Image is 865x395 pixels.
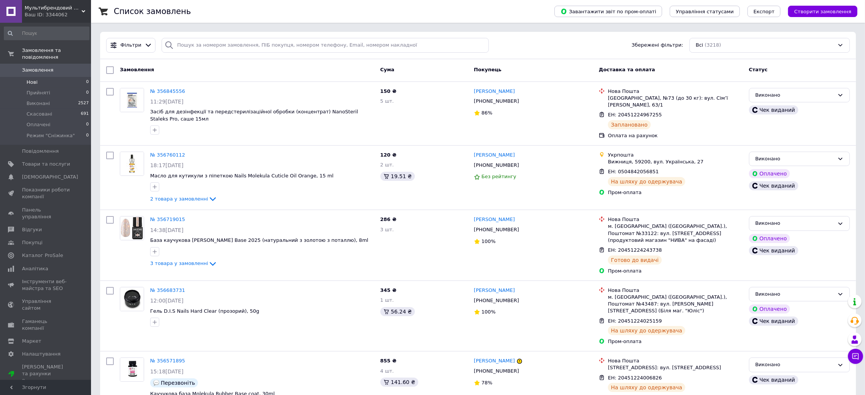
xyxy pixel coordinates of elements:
[150,196,217,202] a: 2 товара у замовленні
[848,349,863,364] button: Чат з покупцем
[150,358,185,364] a: № 356571895
[78,100,89,107] span: 2527
[474,357,515,365] a: [PERSON_NAME]
[150,216,185,222] a: № 356719015
[749,246,798,255] div: Чек виданий
[608,132,743,139] div: Оплата на рахунок
[22,252,63,259] span: Каталог ProSale
[25,11,91,18] div: Ваш ID: 3344062
[474,298,519,303] span: [PHONE_NUMBER]
[380,67,394,72] span: Cума
[608,247,662,253] span: ЕН: 20451224243738
[608,326,685,335] div: На шляху до одержувача
[608,216,743,223] div: Нова Пошта
[380,378,418,387] div: 141.60 ₴
[380,368,394,374] span: 4 шт.
[676,9,734,14] span: Управління статусами
[754,9,775,14] span: Експорт
[632,42,683,49] span: Збережені фільтри:
[86,79,89,86] span: 0
[755,361,834,369] div: Виконано
[161,380,195,386] span: Перезвоніть
[153,380,159,386] img: :speech_balloon:
[120,152,144,176] img: Фото товару
[608,338,743,345] div: Пром-оплата
[482,110,493,116] span: 86%
[86,89,89,96] span: 0
[22,207,70,220] span: Панель управління
[380,152,397,158] span: 120 ₴
[22,364,70,384] span: [PERSON_NAME] та рахунки
[22,67,53,74] span: Замовлення
[755,219,834,227] div: Виконано
[608,268,743,274] div: Пром-оплата
[150,88,185,94] a: № 356845556
[380,162,394,168] span: 2 шт.
[27,132,75,139] span: Режим "Сніжинка"
[749,169,790,178] div: Оплачено
[749,105,798,114] div: Чек виданий
[608,364,743,371] div: [STREET_ADDRESS]: вул. [STREET_ADDRESS]
[474,368,519,374] span: [PHONE_NUMBER]
[749,304,790,313] div: Оплачено
[749,67,768,72] span: Статус
[749,317,798,326] div: Чек виданий
[22,161,70,168] span: Товари та послуги
[599,67,655,72] span: Доставка та оплата
[162,38,489,53] input: Пошук за номером замовлення, ПІБ покупця, номером телефону, Email, номером накладної
[380,88,397,94] span: 150 ₴
[120,88,144,112] a: Фото товару
[120,358,144,381] img: Фото товару
[608,88,743,95] div: Нова Пошта
[120,216,144,240] img: Фото товару
[608,189,743,196] div: Пром-оплата
[705,42,721,48] span: (3218)
[380,287,397,293] span: 345 ₴
[22,318,70,332] span: Гаманець компанії
[755,91,834,99] div: Виконано
[150,260,217,266] a: 3 товара у замовленні
[696,42,703,49] span: Всі
[22,378,70,384] div: Prom топ
[81,111,89,118] span: 691
[22,187,70,200] span: Показники роботи компанії
[27,89,50,96] span: Прийняті
[150,260,208,266] span: 3 товара у замовленні
[794,9,851,14] span: Створити замовлення
[670,6,740,17] button: Управління статусами
[608,383,685,392] div: На шляху до одержувача
[27,111,52,118] span: Скасовані
[150,162,184,168] span: 18:17[DATE]
[482,380,493,386] span: 78%
[150,152,185,158] a: № 356760112
[560,8,656,15] span: Завантажити звіт по пром-оплаті
[608,287,743,294] div: Нова Пошта
[749,375,798,384] div: Чек виданий
[788,6,857,17] button: Створити замовлення
[150,227,184,233] span: 14:38[DATE]
[482,309,496,315] span: 100%
[86,121,89,128] span: 0
[120,216,144,240] a: Фото товару
[150,237,368,243] a: База каучукова [PERSON_NAME] Base 2025 (натуральний з золотою з поталлю), 8ml
[482,238,496,244] span: 100%
[380,216,397,222] span: 286 ₴
[749,234,790,243] div: Оплачено
[22,298,70,312] span: Управління сайтом
[22,351,61,357] span: Налаштування
[474,67,502,72] span: Покупець
[121,42,141,49] span: Фільтри
[150,308,259,314] a: Гель D.I.S Nails Hard Clear (прозорий), 50g
[150,109,358,122] a: Засіб для дезінфекції та передстерилізаційної обробки (концентрат) NanoSteril Staleks Pro, саше 15мл
[22,278,70,292] span: Інструменти веб-майстра та SEO
[4,27,89,40] input: Пошук
[749,181,798,190] div: Чек виданий
[380,307,415,316] div: 56.24 ₴
[474,227,519,232] span: [PHONE_NUMBER]
[474,98,519,104] span: [PHONE_NUMBER]
[608,375,662,381] span: ЕН: 20451224006826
